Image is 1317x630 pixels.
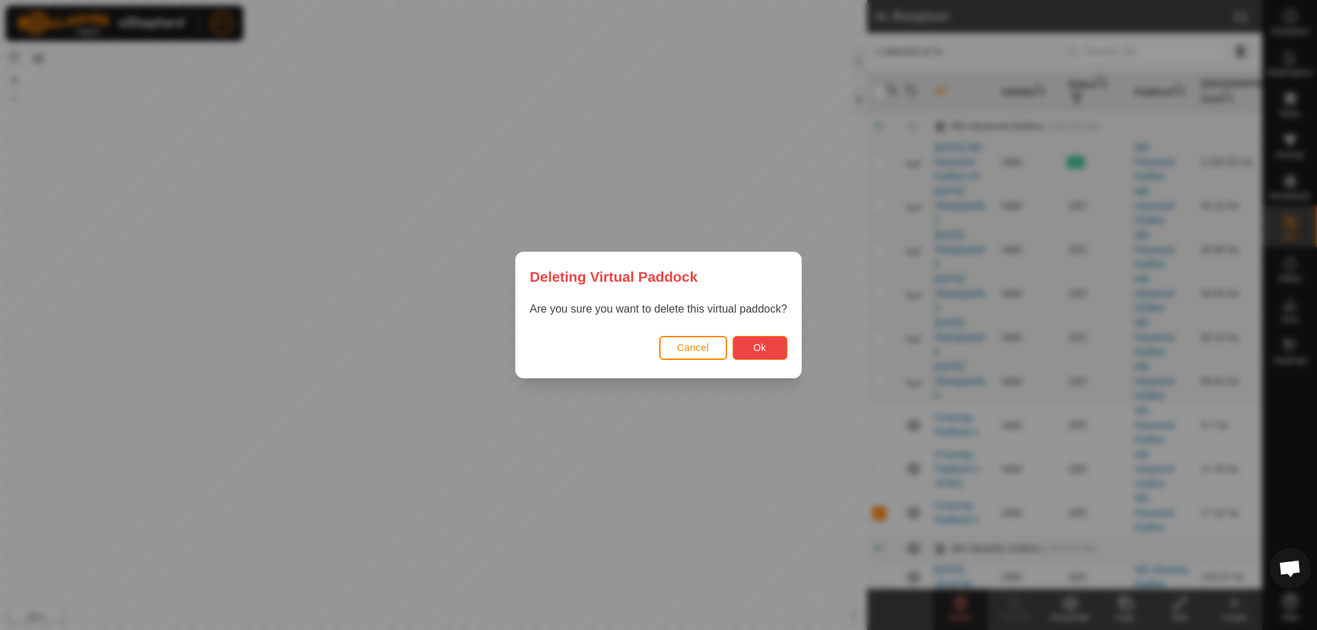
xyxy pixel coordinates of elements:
button: Ok [733,336,787,360]
span: Cancel [677,342,709,353]
div: Open chat [1270,548,1311,589]
button: Cancel [659,336,727,360]
p: Are you sure you want to delete this virtual paddock? [530,301,787,317]
span: Ok [753,342,766,353]
span: Deleting Virtual Paddock [530,266,698,287]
